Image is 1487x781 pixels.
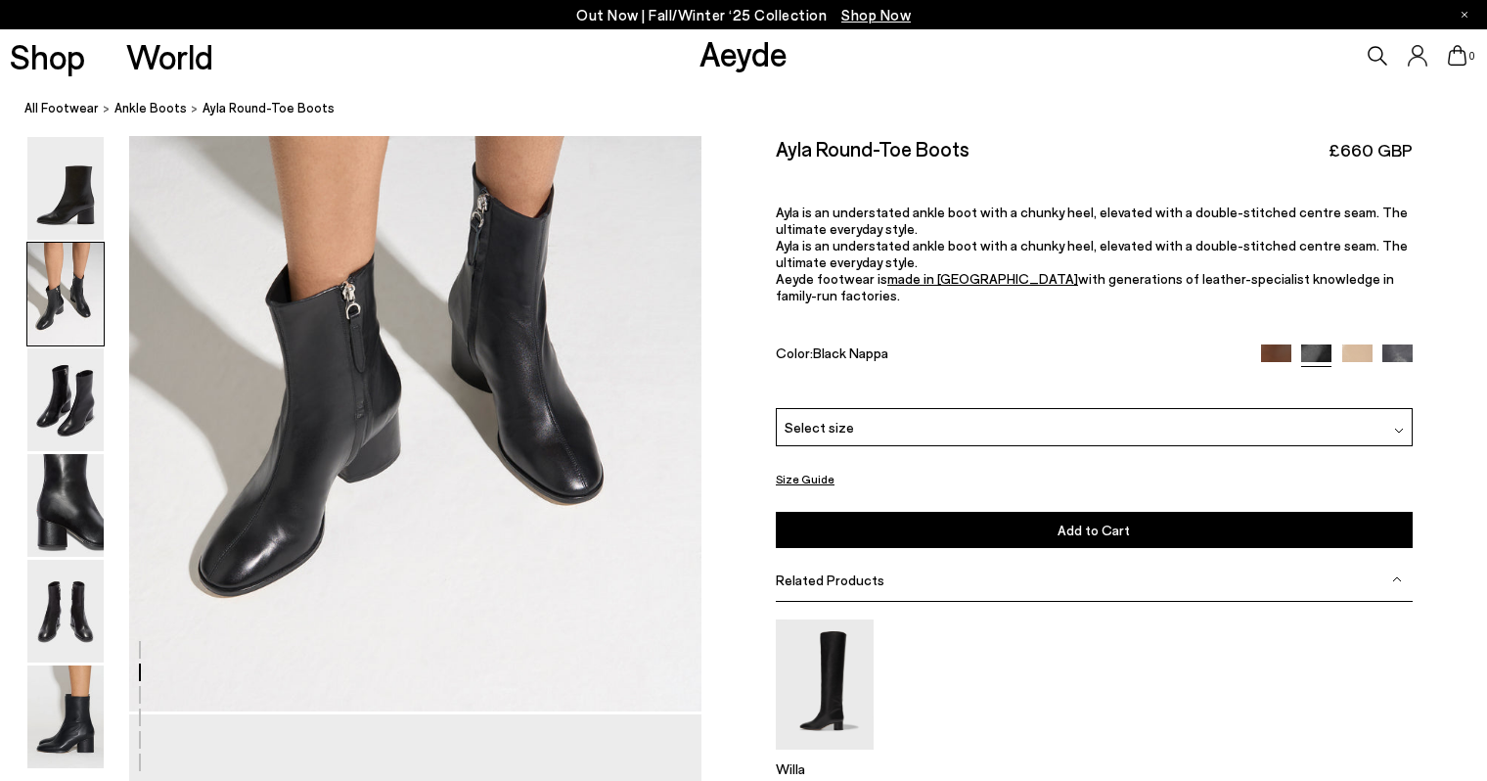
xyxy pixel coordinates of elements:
[27,348,104,451] img: Ayla Round-Toe Boots - Image 3
[776,136,969,161] h2: Ayla Round-Toe Boots
[776,345,1240,367] div: Color:
[887,270,1078,287] a: made in [GEOGRAPHIC_DATA]
[776,204,1413,237] p: Ayla is an understated ankle boot with a chunky heel, elevated with a double-stitched centre seam...
[776,572,884,588] span: Related Products
[776,512,1413,548] button: Add to Cart
[203,98,335,118] span: Ayla Round-Toe Boots
[24,98,99,118] a: All Footwear
[1448,45,1467,67] a: 0
[785,417,854,437] span: Select size
[27,560,104,663] img: Ayla Round-Toe Boots - Image 5
[1394,426,1404,436] img: svg%3E
[114,100,187,115] span: ankle boots
[576,3,911,27] p: Out Now | Fall/Winter ‘25 Collection
[813,345,888,361] span: Black Nappa
[114,98,187,118] a: ankle boots
[27,666,104,768] img: Ayla Round-Toe Boots - Image 6
[27,243,104,345] img: Ayla Round-Toe Boots - Image 2
[776,736,874,777] a: Willa Leather Over-Knee Boots Willa
[1467,51,1477,62] span: 0
[1058,522,1130,538] span: Add to Cart
[776,270,887,287] span: Aeyde footwear is
[1392,574,1402,584] img: svg%3E
[776,467,834,491] button: Size Guide
[841,6,911,23] span: Navigate to /collections/new-in
[776,760,874,777] p: Willa
[24,82,1487,136] nav: breadcrumb
[126,39,213,73] a: World
[27,137,104,240] img: Ayla Round-Toe Boots - Image 1
[776,237,1413,270] p: Ayla is an understated ankle boot with a chunky heel, elevated with a double-stitched centre seam...
[776,620,874,750] img: Willa Leather Over-Knee Boots
[1329,138,1413,162] span: £660 GBP
[699,32,788,73] a: Aeyde
[27,454,104,557] img: Ayla Round-Toe Boots - Image 4
[776,270,1394,303] span: with generations of leather-specialist knowledge in family-run factories.
[10,39,85,73] a: Shop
